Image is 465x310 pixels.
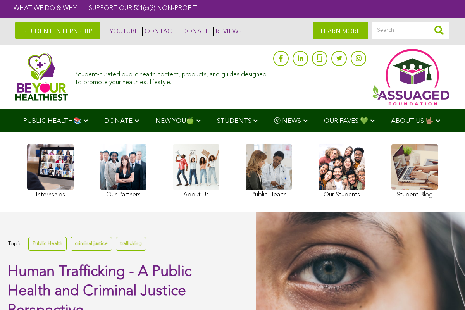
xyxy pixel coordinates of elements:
[217,118,251,124] span: STUDENTS
[28,237,67,250] a: Public Health
[372,49,449,105] img: Assuaged App
[213,27,242,36] a: REVIEWS
[8,239,22,249] span: Topic:
[426,273,465,310] iframe: Chat Widget
[108,27,138,36] a: YOUTUBE
[116,237,146,250] a: trafficking
[317,54,322,62] img: glassdoor
[15,53,68,101] img: Assuaged
[104,118,133,124] span: DONATE
[155,118,194,124] span: NEW YOU🍏
[76,67,269,86] div: Student-curated public health content, products, and guides designed to promote your healthiest l...
[23,118,81,124] span: PUBLIC HEALTH📚
[12,109,453,132] div: Navigation Menu
[274,118,301,124] span: Ⓥ NEWS
[313,22,368,39] a: LEARN MORE
[372,22,449,39] input: Search
[15,22,100,39] a: STUDENT INTERNSHIP
[71,237,112,250] a: criminal justice
[180,27,209,36] a: DONATE
[391,118,434,124] span: ABOUT US 🤟🏽
[142,27,176,36] a: CONTACT
[324,118,368,124] span: OUR FAVES 💚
